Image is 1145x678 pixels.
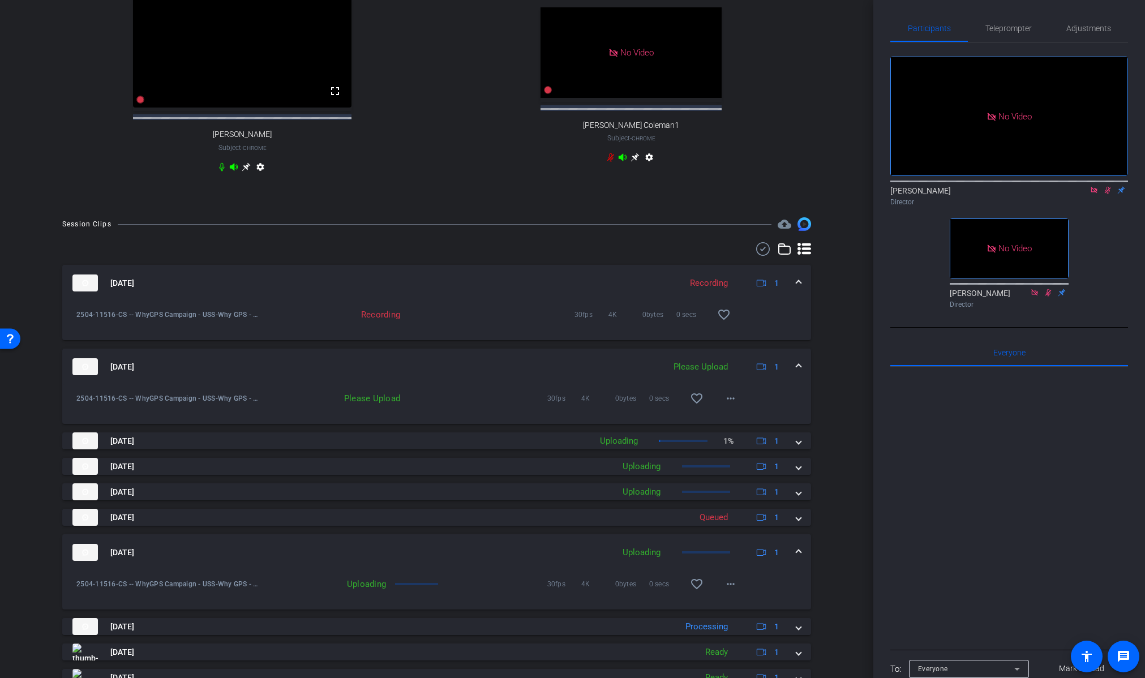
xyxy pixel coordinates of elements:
span: 2504-11516-CS -- WhyGPS Campaign - USS-Why GPS - Demo Recording Session-[PERSON_NAME]-2025-08-26-... [76,578,261,590]
span: 4K [581,578,615,590]
img: thumb-nail [72,274,98,291]
img: thumb-nail [72,483,98,500]
div: Please Upload [668,361,734,374]
div: thumb-nail[DATE]Uploading1 [62,570,811,610]
span: 0bytes [615,578,649,590]
div: Uploading [617,546,666,559]
div: [PERSON_NAME] [950,287,1069,310]
mat-icon: more_horiz [724,577,737,591]
mat-expansion-panel-header: thumb-nail[DATE]Ready1 [62,643,811,660]
span: Destinations for your clips [778,217,791,231]
mat-icon: fullscreen [328,84,342,98]
span: 1 [774,621,779,633]
span: 1 [774,461,779,473]
mat-expansion-panel-header: thumb-nail[DATE]Uploading1%1 [62,432,811,449]
span: [DATE] [110,486,134,498]
mat-icon: more_horiz [724,392,737,405]
span: [DATE] [110,621,134,633]
span: [DATE] [110,277,134,289]
div: Processing [680,620,734,633]
mat-expansion-panel-header: thumb-nail[DATE]Queued1 [62,509,811,526]
span: Everyone [918,665,948,673]
span: Subject [607,133,655,143]
img: thumb-nail [72,458,98,475]
span: Subject [218,143,267,153]
img: thumb-nail [72,432,98,449]
img: thumb-nail [72,643,98,660]
span: 1 [774,277,779,289]
div: Director [890,197,1128,207]
mat-expansion-panel-header: thumb-nail[DATE]Processing1 [62,618,811,635]
mat-expansion-panel-header: thumb-nail[DATE]Please Upload1 [62,349,811,385]
div: Uploading [261,578,392,590]
div: Recording [261,309,406,320]
span: 1 [774,435,779,447]
span: 0bytes [615,393,649,404]
span: No Video [620,48,654,58]
div: thumb-nail[DATE]Recording1 [62,301,811,340]
mat-icon: settings [254,162,267,176]
span: 1 [774,646,779,658]
span: 1 [774,486,779,498]
span: 30fps [547,578,581,590]
mat-expansion-panel-header: thumb-nail[DATE]Uploading1 [62,458,811,475]
span: [DATE] [110,361,134,373]
span: 4K [581,393,615,404]
span: Mark all read [1059,663,1104,675]
span: 4K [608,309,642,320]
div: Director [950,299,1069,310]
div: thumb-nail[DATE]Please Upload1 [62,385,811,424]
img: Session clips [797,217,811,231]
div: Queued [694,511,734,524]
span: 0 secs [649,578,683,590]
mat-icon: favorite_border [690,392,704,405]
span: Adjustments [1066,24,1111,32]
span: [DATE] [110,461,134,473]
span: [PERSON_NAME] Coleman1 [583,121,679,130]
mat-icon: favorite_border [717,308,731,321]
span: 1 [774,361,779,373]
div: Please Upload [261,393,406,404]
img: thumb-nail [72,358,98,375]
span: - [241,144,243,152]
span: 1 [774,547,779,559]
span: Teleprompter [985,24,1032,32]
span: 0bytes [642,309,676,320]
span: [DATE] [110,512,134,523]
span: 2504-11516-CS -- WhyGPS Campaign - USS-Why GPS - Demo Recording Session-[PERSON_NAME]-2025-08-26-... [76,309,261,320]
mat-expansion-panel-header: thumb-nail[DATE]Recording1 [62,265,811,301]
mat-icon: settings [642,153,656,166]
span: No Video [998,243,1032,254]
div: Uploading [594,435,644,448]
mat-icon: accessibility [1080,650,1093,663]
div: Ready [700,646,734,659]
span: 2504-11516-CS -- WhyGPS Campaign - USS-Why GPS - Demo Recording Session-[PERSON_NAME]-2025-08-26-... [76,393,261,404]
img: thumb-nail [72,509,98,526]
span: Chrome [632,135,655,141]
span: No Video [998,111,1032,121]
span: - [630,134,632,142]
span: Participants [908,24,951,32]
mat-expansion-panel-header: thumb-nail[DATE]Uploading1 [62,483,811,500]
div: [PERSON_NAME] [890,185,1128,207]
span: 1 [774,512,779,523]
span: [DATE] [110,646,134,658]
span: 30fps [547,393,581,404]
span: Chrome [243,145,267,151]
img: thumb-nail [72,544,98,561]
img: thumb-nail [72,618,98,635]
span: [PERSON_NAME] [213,130,272,139]
div: Recording [684,277,734,290]
p: 1% [723,435,734,447]
span: 0 secs [649,393,683,404]
div: Session Clips [62,218,112,230]
mat-icon: favorite_border [690,577,704,591]
span: [DATE] [110,547,134,559]
div: Uploading [617,460,666,473]
span: Everyone [993,349,1026,357]
span: 0 secs [676,309,710,320]
mat-icon: cloud_upload [778,217,791,231]
span: 30fps [574,309,608,320]
mat-expansion-panel-header: thumb-nail[DATE]Uploading1 [62,534,811,570]
div: To: [890,663,901,676]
